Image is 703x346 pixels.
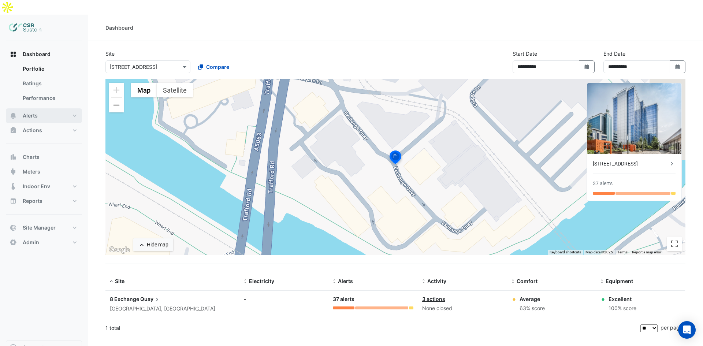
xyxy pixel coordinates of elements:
button: Charts [6,150,82,164]
div: [STREET_ADDRESS] [593,160,668,168]
div: Excellent [609,295,636,303]
span: Meters [23,168,40,175]
button: Zoom in [109,83,124,97]
div: 37 alerts [333,295,413,304]
app-icon: Actions [10,127,17,134]
div: 1 total [105,319,639,337]
div: None closed [422,304,503,313]
button: Admin [6,235,82,250]
button: Keyboard shortcuts [550,250,581,255]
span: Activity [427,278,446,284]
span: Compare [206,63,229,71]
fa-icon: Select Date [674,64,681,70]
label: Start Date [513,50,537,57]
img: 8 Exchange Quay [587,83,681,154]
a: Open this area in Google Maps (opens a new window) [107,245,131,255]
span: Comfort [517,278,538,284]
img: site-pin-selected.svg [387,149,403,167]
app-icon: Site Manager [10,224,17,231]
label: Site [105,50,115,57]
button: Meters [6,164,82,179]
fa-icon: Select Date [584,64,590,70]
img: Google [107,245,131,255]
app-icon: Reports [10,197,17,205]
button: Dashboard [6,47,82,62]
app-icon: Meters [10,168,17,175]
img: Company Logo [9,21,42,35]
span: 8 Exchange [110,296,139,302]
button: Alerts [6,108,82,123]
span: Indoor Env [23,183,50,190]
span: Admin [23,239,39,246]
a: Portfolio [17,62,82,76]
div: - [244,295,324,303]
span: Quay [140,295,161,303]
span: Alerts [338,278,353,284]
div: Open Intercom Messenger [678,321,696,339]
div: [GEOGRAPHIC_DATA], [GEOGRAPHIC_DATA] [110,305,235,313]
app-icon: Alerts [10,112,17,119]
app-icon: Dashboard [10,51,17,58]
span: Charts [23,153,40,161]
a: 3 actions [422,296,445,302]
button: Toggle fullscreen view [667,237,682,251]
app-icon: Admin [10,239,17,246]
span: Dashboard [23,51,51,58]
a: Report a map error [632,250,661,254]
span: Site Manager [23,224,56,231]
span: Alerts [23,112,38,119]
span: per page [661,324,682,331]
div: Hide map [147,241,168,249]
div: 63% score [520,304,545,313]
button: Show street map [131,83,157,97]
div: Average [520,295,545,303]
app-icon: Indoor Env [10,183,17,190]
div: Dashboard [105,24,133,31]
span: Map data ©2025 [585,250,613,254]
a: Ratings [17,76,82,91]
button: Zoom out [109,98,124,112]
span: Reports [23,197,42,205]
span: Actions [23,127,42,134]
span: Site [115,278,124,284]
span: Electricity [249,278,274,284]
button: Compare [193,60,234,73]
button: Reports [6,194,82,208]
button: Actions [6,123,82,138]
label: End Date [603,50,625,57]
button: Show satellite imagery [157,83,193,97]
button: Hide map [133,238,173,251]
button: Site Manager [6,220,82,235]
a: Performance [17,91,82,105]
button: Indoor Env [6,179,82,194]
a: Terms (opens in new tab) [617,250,628,254]
span: Equipment [606,278,633,284]
div: 100% score [609,304,636,313]
app-icon: Charts [10,153,17,161]
div: Dashboard [6,62,82,108]
div: 37 alerts [593,180,613,187]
